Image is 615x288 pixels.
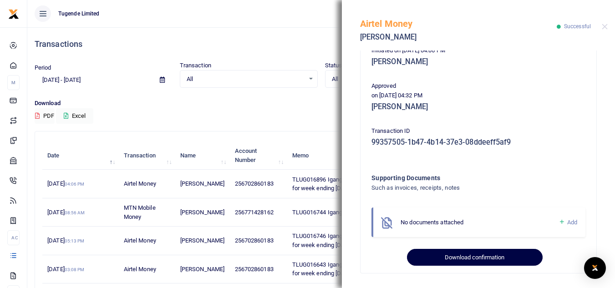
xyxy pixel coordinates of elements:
[47,209,85,216] span: [DATE]
[124,180,156,187] span: Airtel Money
[235,209,274,216] span: 256771428162
[332,75,450,84] span: All
[180,209,224,216] span: [PERSON_NAME]
[229,141,287,170] th: Account Number: activate to sort column ascending
[8,10,19,17] a: logo-small logo-large logo-large
[371,126,585,136] p: Transaction ID
[187,75,305,84] span: All
[602,24,608,30] button: Close
[180,61,211,70] label: Transaction
[175,141,230,170] th: Name: activate to sort column ascending
[371,46,585,56] p: Initiated on [DATE] 04:06 PM
[235,266,274,273] span: 256702860183
[35,39,608,49] h4: Transactions
[371,81,585,91] p: Approved
[180,266,224,273] span: [PERSON_NAME]
[564,23,591,30] span: Successful
[360,18,557,29] h5: Airtel Money
[180,237,224,244] span: [PERSON_NAME]
[292,176,394,192] span: TLUG016896 Iganga branch requisition for week ending [DATE]
[180,180,224,187] span: [PERSON_NAME]
[401,219,463,226] span: No documents attached
[124,266,156,273] span: Airtel Money
[65,210,85,215] small: 08:56 AM
[584,257,606,279] div: Open Intercom Messenger
[56,108,93,124] button: Excel
[292,209,376,216] span: TLUG016744 Iganga office data
[35,63,51,72] label: Period
[124,237,156,244] span: Airtel Money
[235,180,274,187] span: 256702860183
[371,173,549,183] h4: Supporting Documents
[371,91,585,101] p: on [DATE] 04:32 PM
[7,75,20,90] li: M
[65,238,85,243] small: 05:13 PM
[47,266,84,273] span: [DATE]
[35,99,608,108] p: Download
[287,141,403,170] th: Memo: activate to sort column ascending
[35,72,152,88] input: select period
[65,267,85,272] small: 03:08 PM
[235,237,274,244] span: 256702860183
[124,204,156,220] span: MTN Mobile Money
[42,141,118,170] th: Date: activate to sort column descending
[35,108,55,124] button: PDF
[567,219,577,226] span: Add
[47,237,84,244] span: [DATE]
[47,180,84,187] span: [DATE]
[118,141,175,170] th: Transaction: activate to sort column ascending
[360,33,557,42] h5: [PERSON_NAME]
[559,217,577,227] a: Add
[371,183,549,193] h4: Such as invoices, receipts, notes
[55,10,103,18] span: Tugende Limited
[65,182,85,187] small: 04:06 PM
[407,249,542,266] button: Download confirmation
[7,230,20,245] li: Ac
[371,138,585,147] h5: 99357505-1b47-4b14-37e3-08ddeeff5af9
[292,232,394,248] span: TLUG016746 Iganga branch requisition for week ending [DATE]
[371,57,585,66] h5: [PERSON_NAME]
[371,102,585,111] h5: [PERSON_NAME]
[292,261,394,277] span: TLUG016643 Iganga branch requisition for week ending [DATE]
[8,9,19,20] img: logo-small
[325,61,342,70] label: Status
